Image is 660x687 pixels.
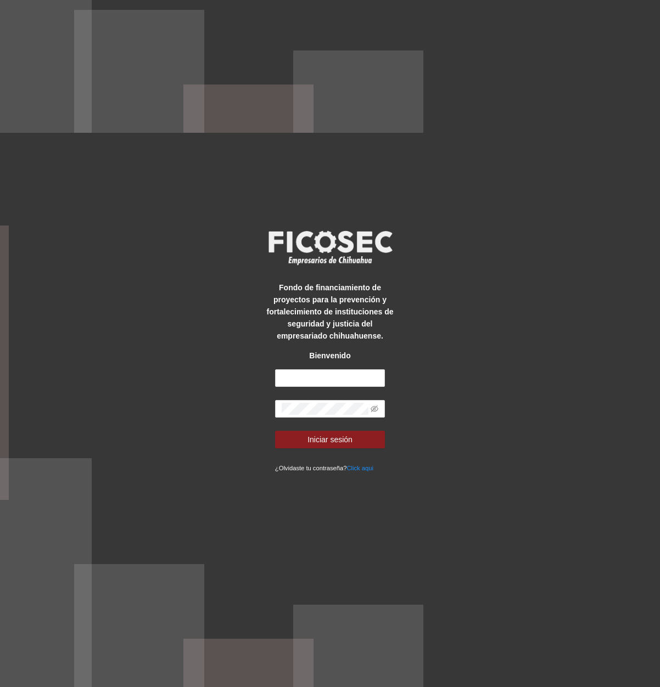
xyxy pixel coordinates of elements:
[371,405,378,413] span: eye-invisible
[309,351,350,360] strong: Bienvenido
[346,465,373,471] a: Click aqui
[275,465,373,471] small: ¿Olvidaste tu contraseña?
[275,431,385,448] button: Iniciar sesión
[266,283,393,340] strong: Fondo de financiamiento de proyectos para la prevención y fortalecimiento de instituciones de seg...
[261,227,399,268] img: logo
[307,433,353,446] span: Iniciar sesión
